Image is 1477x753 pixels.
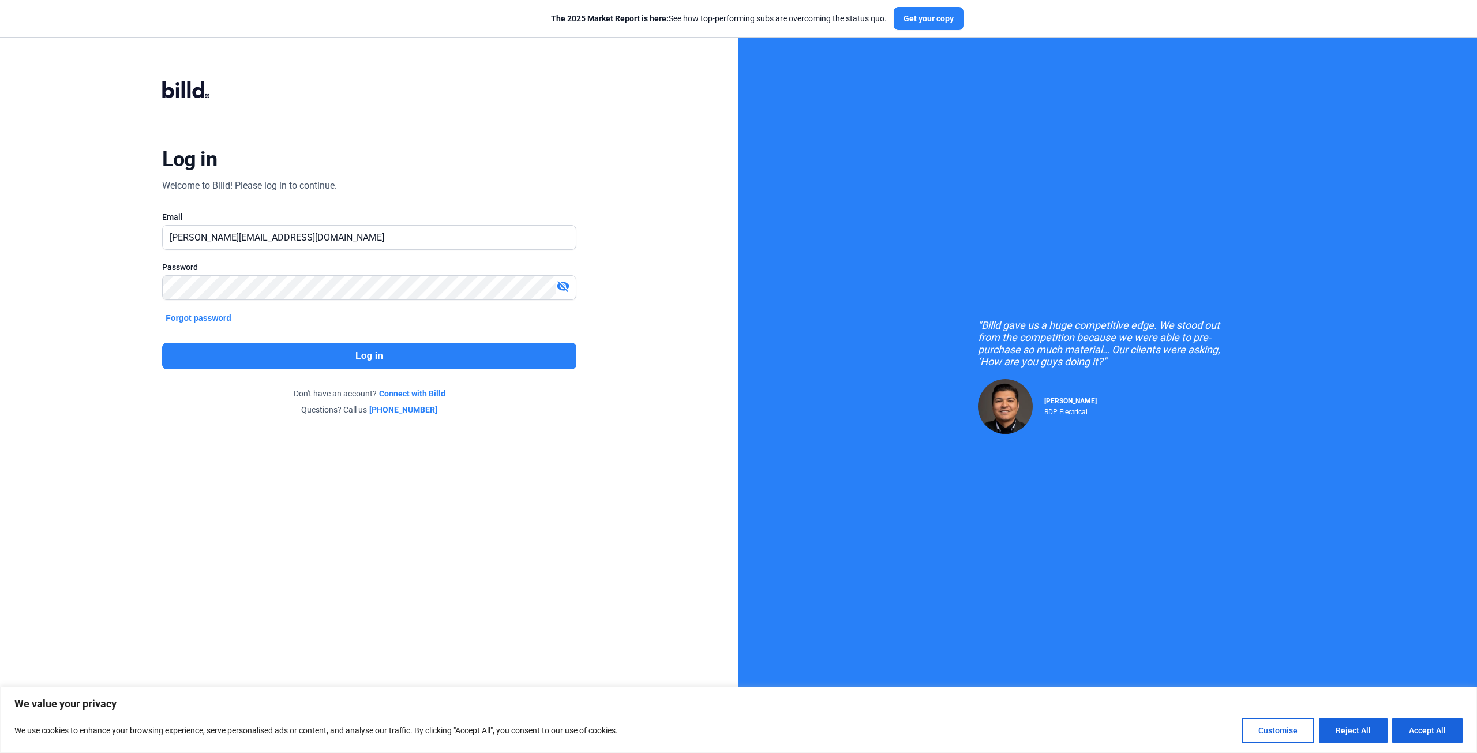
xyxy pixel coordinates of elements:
div: Welcome to Billd! Please log in to continue. [162,179,337,193]
button: Reject All [1319,718,1388,743]
div: Password [162,261,576,273]
div: Log in [162,147,217,172]
p: We value your privacy [14,697,1463,711]
div: See how top-performing subs are overcoming the status quo. [551,13,887,24]
p: We use cookies to enhance your browsing experience, serve personalised ads or content, and analys... [14,724,618,737]
button: Forgot password [162,312,235,324]
div: "Billd gave us a huge competitive edge. We stood out from the competition because we were able to... [978,319,1238,368]
span: The 2025 Market Report is here: [551,14,669,23]
button: Get your copy [894,7,964,30]
div: Don't have an account? [162,388,576,399]
a: [PHONE_NUMBER] [369,404,437,415]
div: RDP Electrical [1044,405,1097,416]
div: Questions? Call us [162,404,576,415]
a: Connect with Billd [379,388,445,399]
button: Customise [1242,718,1314,743]
img: Raul Pacheco [978,379,1033,434]
span: [PERSON_NAME] [1044,397,1097,405]
div: Email [162,211,576,223]
mat-icon: visibility_off [556,279,570,293]
button: Log in [162,343,576,369]
button: Accept All [1392,718,1463,743]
